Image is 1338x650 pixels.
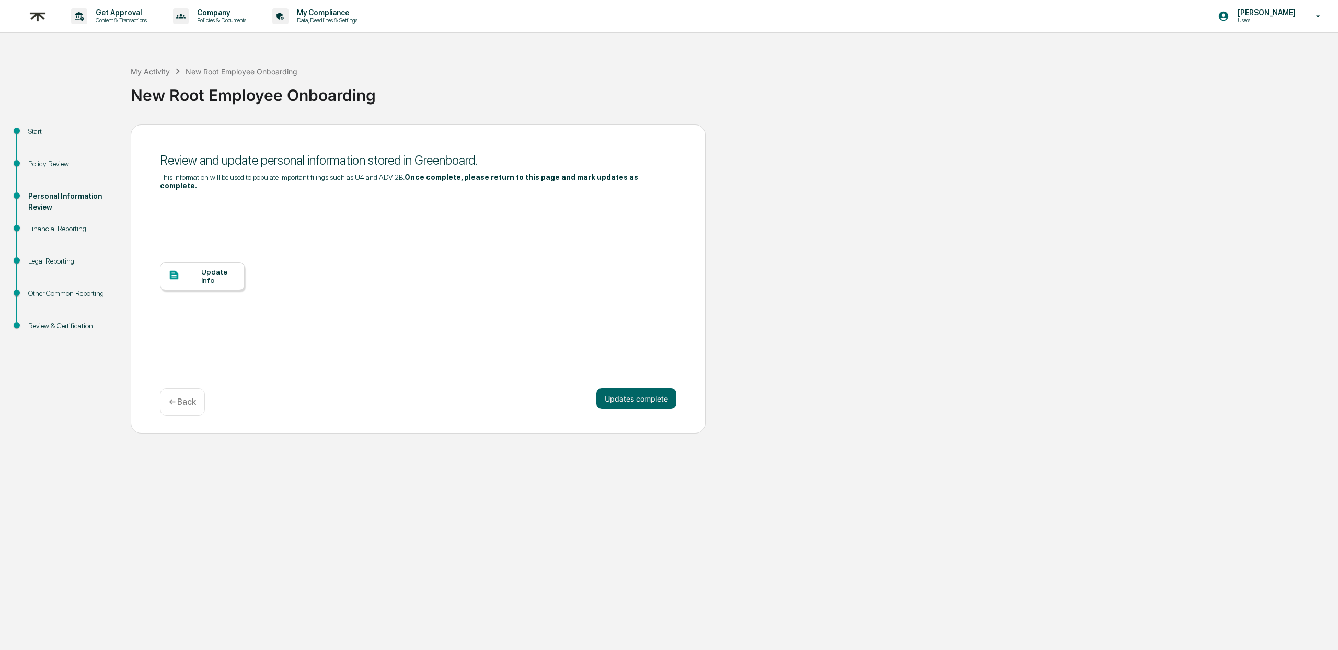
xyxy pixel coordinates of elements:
div: Financial Reporting [28,223,114,234]
p: Content & Transactions [87,17,152,24]
p: Data, Deadlines & Settings [289,17,363,24]
div: Other Common Reporting [28,288,114,299]
div: New Root Employee Onboarding [186,67,297,76]
p: Company [189,8,251,17]
p: [PERSON_NAME] [1229,8,1301,17]
p: Users [1229,17,1301,24]
div: Review & Certification [28,321,114,332]
div: New Root Employee Onboarding [131,77,1333,105]
p: My Compliance [289,8,363,17]
iframe: Open customer support [1305,615,1333,644]
div: Review and update personal information stored in Greenboard. [160,153,676,168]
b: Once complete, please return to this page and mark updates as complete. [160,173,638,190]
div: Personal Information Review [28,191,114,213]
div: My Activity [131,67,170,76]
div: Start [28,126,114,137]
button: Updates complete [596,388,676,409]
div: This information will be used to populate important filings such as U4 and ADV 2B. [160,173,676,190]
p: Policies & Documents [189,17,251,24]
p: Get Approval [87,8,152,17]
div: Update Info [201,268,236,284]
div: Legal Reporting [28,256,114,267]
img: logo [25,4,50,29]
p: ← Back [169,397,196,407]
div: Policy Review [28,158,114,169]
